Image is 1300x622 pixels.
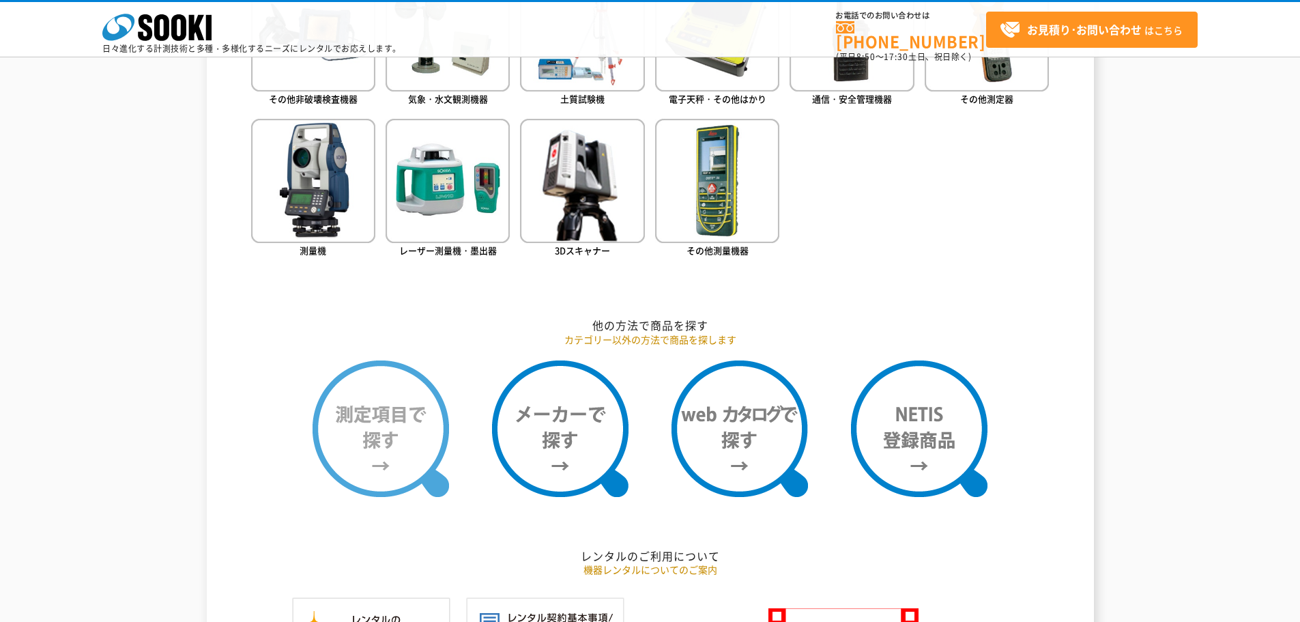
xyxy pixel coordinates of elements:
strong: お見積り･お問い合わせ [1027,21,1142,38]
span: お電話でのお問い合わせは [836,12,986,20]
img: 3Dスキャナー [520,119,644,243]
span: 通信・安全管理機器 [812,92,892,105]
h2: 他の方法で商品を探す [251,318,1050,333]
img: 測量機 [251,119,375,243]
img: メーカーで探す [492,361,629,497]
span: はこちら [1000,20,1183,40]
span: その他非破壊検査機器 [269,92,358,105]
a: [PHONE_NUMBER] [836,21,986,49]
span: 測量機 [300,244,326,257]
span: その他測量機器 [687,244,749,257]
h2: レンタルのご利用について [251,549,1050,563]
span: 17:30 [884,51,908,63]
img: 測定項目で探す [313,361,449,497]
img: レーザー測量機・墨出器 [386,119,510,243]
span: (平日 ～ 土日、祝日除く) [836,51,971,63]
span: 3Dスキャナー [555,244,610,257]
p: 機器レンタルについてのご案内 [251,563,1050,577]
p: カテゴリー以外の方法で商品を探します [251,333,1050,347]
img: webカタログで探す [671,361,808,497]
img: その他測量機器 [655,119,779,243]
p: 日々進化する計測技術と多種・多様化するニーズにレンタルでお応えします。 [102,44,401,53]
span: 電子天秤・その他はかり [669,92,766,105]
span: レーザー測量機・墨出器 [399,244,497,257]
span: 土質試験機 [560,92,605,105]
img: NETIS登録商品 [851,361,987,497]
a: レーザー測量機・墨出器 [386,119,510,260]
span: 8:50 [856,51,876,63]
span: 気象・水文観測機器 [408,92,488,105]
span: その他測定器 [960,92,1013,105]
a: 3Dスキャナー [520,119,644,260]
a: お見積り･お問い合わせはこちら [986,12,1198,48]
a: 測量機 [251,119,375,260]
a: その他測量機器 [655,119,779,260]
